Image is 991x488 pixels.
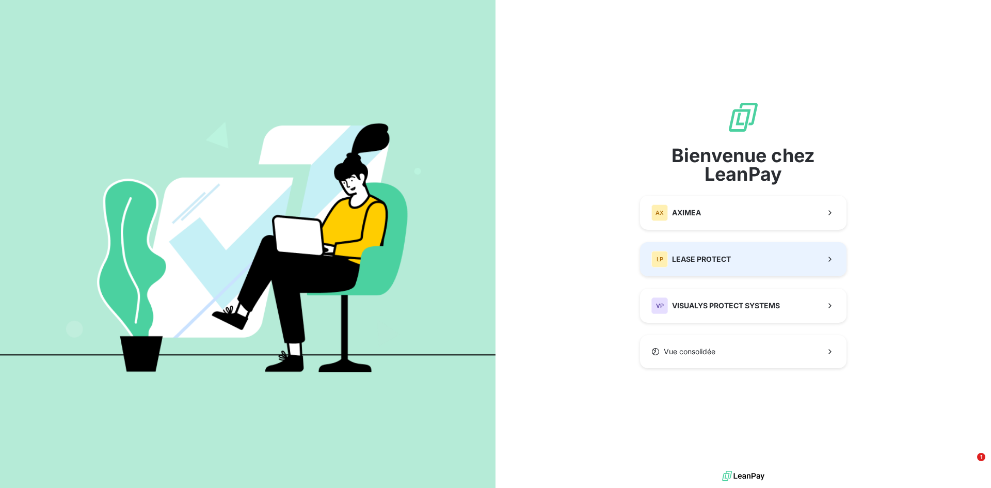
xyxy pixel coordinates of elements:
[672,208,701,218] span: AXIMEA
[956,453,981,478] iframe: Intercom live chat
[722,468,764,484] img: logo
[672,301,780,311] span: VISUALYS PROTECT SYSTEMS
[664,347,715,357] span: Vue consolidée
[640,242,846,276] button: LPLEASE PROTECT
[727,101,760,134] img: logo sigle
[640,289,846,323] button: VPVISUALYS PROTECT SYSTEMS
[640,146,846,183] span: Bienvenue chez LeanPay
[640,335,846,368] button: Vue consolidée
[651,297,668,314] div: VP
[672,254,731,264] span: LEASE PROTECT
[977,453,985,461] span: 1
[640,196,846,230] button: AXAXIMEA
[651,204,668,221] div: AX
[651,251,668,267] div: LP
